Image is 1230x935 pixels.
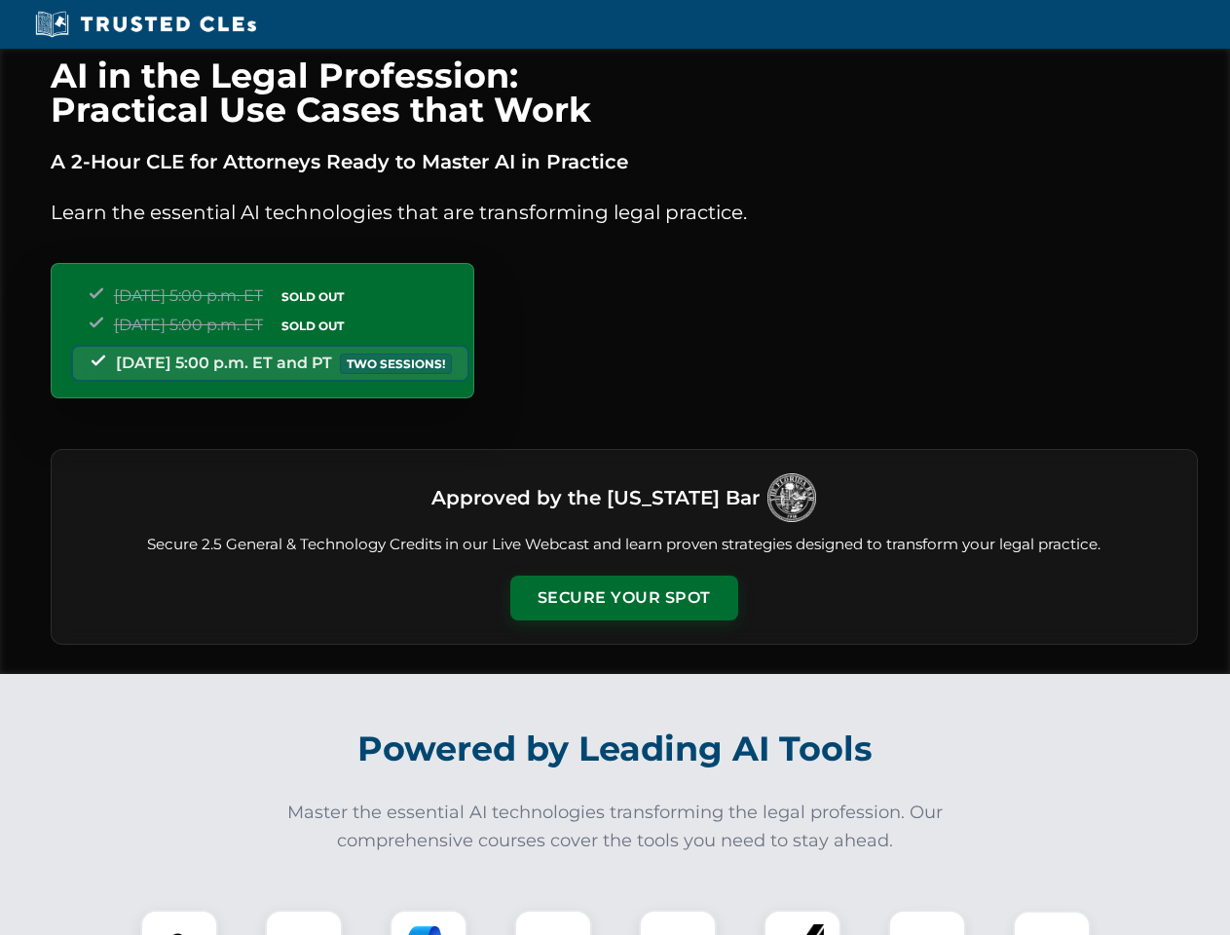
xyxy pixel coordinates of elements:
span: SOLD OUT [275,286,351,307]
p: Secure 2.5 General & Technology Credits in our Live Webcast and learn proven strategies designed ... [75,534,1174,556]
h2: Powered by Leading AI Tools [76,715,1155,783]
span: SOLD OUT [275,316,351,336]
h3: Approved by the [US_STATE] Bar [431,480,760,515]
img: Trusted CLEs [29,10,262,39]
h1: AI in the Legal Profession: Practical Use Cases that Work [51,58,1198,127]
img: Logo [767,473,816,522]
button: Secure Your Spot [510,576,738,620]
span: [DATE] 5:00 p.m. ET [114,316,263,334]
p: Master the essential AI technologies transforming the legal profession. Our comprehensive courses... [275,799,956,855]
p: A 2-Hour CLE for Attorneys Ready to Master AI in Practice [51,146,1198,177]
p: Learn the essential AI technologies that are transforming legal practice. [51,197,1198,228]
span: [DATE] 5:00 p.m. ET [114,286,263,305]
